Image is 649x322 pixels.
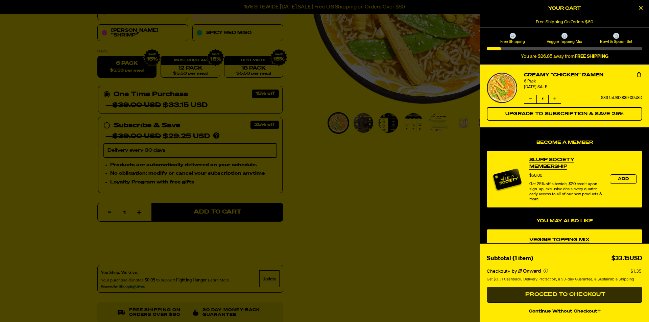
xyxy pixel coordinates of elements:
span: Checkout+ [487,268,510,274]
span: Add [618,177,629,181]
div: [DATE] SALE [524,84,642,91]
h4: You may also like [487,218,642,224]
span: Get $3.31 Cashback, Delivery Protection, a 90-day Guarantee, & Sustainable Shipping [487,276,634,282]
div: You are $26.85 away from [487,54,642,59]
button: More info [544,269,548,273]
span: Proceed to Checkout [524,292,605,297]
button: Proceed to Checkout [487,287,642,303]
div: product [487,151,642,207]
div: $33.15USD [611,254,642,264]
div: product [487,229,642,291]
button: Add the product, Slurp Society Membership to Cart [610,174,637,184]
span: $33.15USD [601,96,621,100]
span: $39.00USD [622,96,642,100]
button: Switch Creamy "Chicken" Ramen to a Subscription [487,107,642,121]
span: 1 [536,95,549,103]
h4: Become a Member [487,140,642,146]
section: Checkout+ [487,264,642,287]
a: Powered by Onward [518,269,541,273]
b: FREE SHIPPING [575,54,608,59]
p: $1.35 [630,268,642,274]
button: Close Cart [635,3,646,14]
span: by [512,268,517,274]
a: View details for Creamy "Chicken" Ramen [487,73,517,103]
img: Membership image [492,164,523,195]
a: Creamy "Chicken" Ramen [524,72,642,79]
img: Creamy "Chicken" Ramen [487,73,517,103]
li: product [487,65,642,127]
a: View Veggie Topping Mix [529,237,590,243]
div: 6 Pack [524,79,642,84]
button: Remove Creamy "Chicken" Ramen [635,72,642,78]
span: Veggie Topping Mix [539,39,589,44]
div: Get 25% off sitewide, $20 credit upon sign-up, exclusive deals every quarter, early access to all... [529,182,603,202]
span: Upgrade to Subscription & Save 25% [505,112,624,116]
span: Bowl & Spoon Set [592,39,641,44]
button: continue without Checkout+ [487,305,642,315]
span: Free Shipping [488,39,537,44]
span: Subtotal (1 item) [487,255,533,262]
button: Decrease quantity of Creamy "Chicken" Ramen [524,95,536,103]
div: 1 of 1 [480,17,649,27]
a: View Slurp Society Membership [529,156,603,170]
span: $50.00 [529,174,542,178]
h2: Your Cart [487,3,642,14]
button: Increase quantity of Creamy "Chicken" Ramen [549,95,561,103]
